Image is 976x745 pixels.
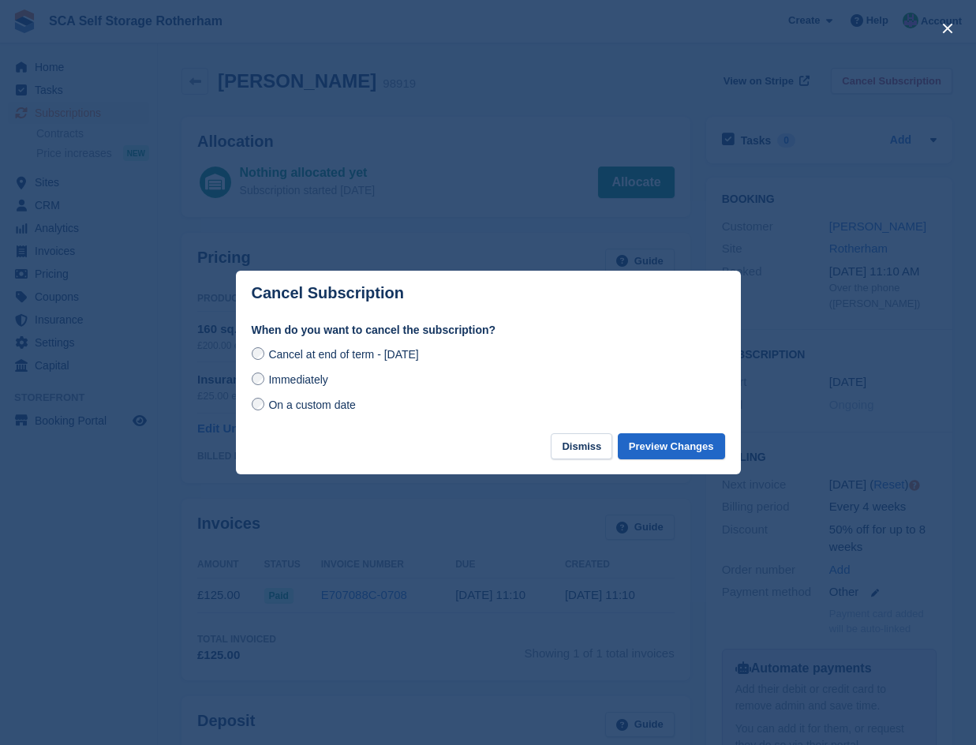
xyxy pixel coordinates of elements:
[252,322,725,339] label: When do you want to cancel the subscription?
[618,433,725,459] button: Preview Changes
[252,284,404,302] p: Cancel Subscription
[252,398,264,410] input: On a custom date
[268,373,327,386] span: Immediately
[252,347,264,360] input: Cancel at end of term - [DATE]
[252,372,264,385] input: Immediately
[268,399,356,411] span: On a custom date
[551,433,612,459] button: Dismiss
[268,348,418,361] span: Cancel at end of term - [DATE]
[935,16,960,41] button: close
